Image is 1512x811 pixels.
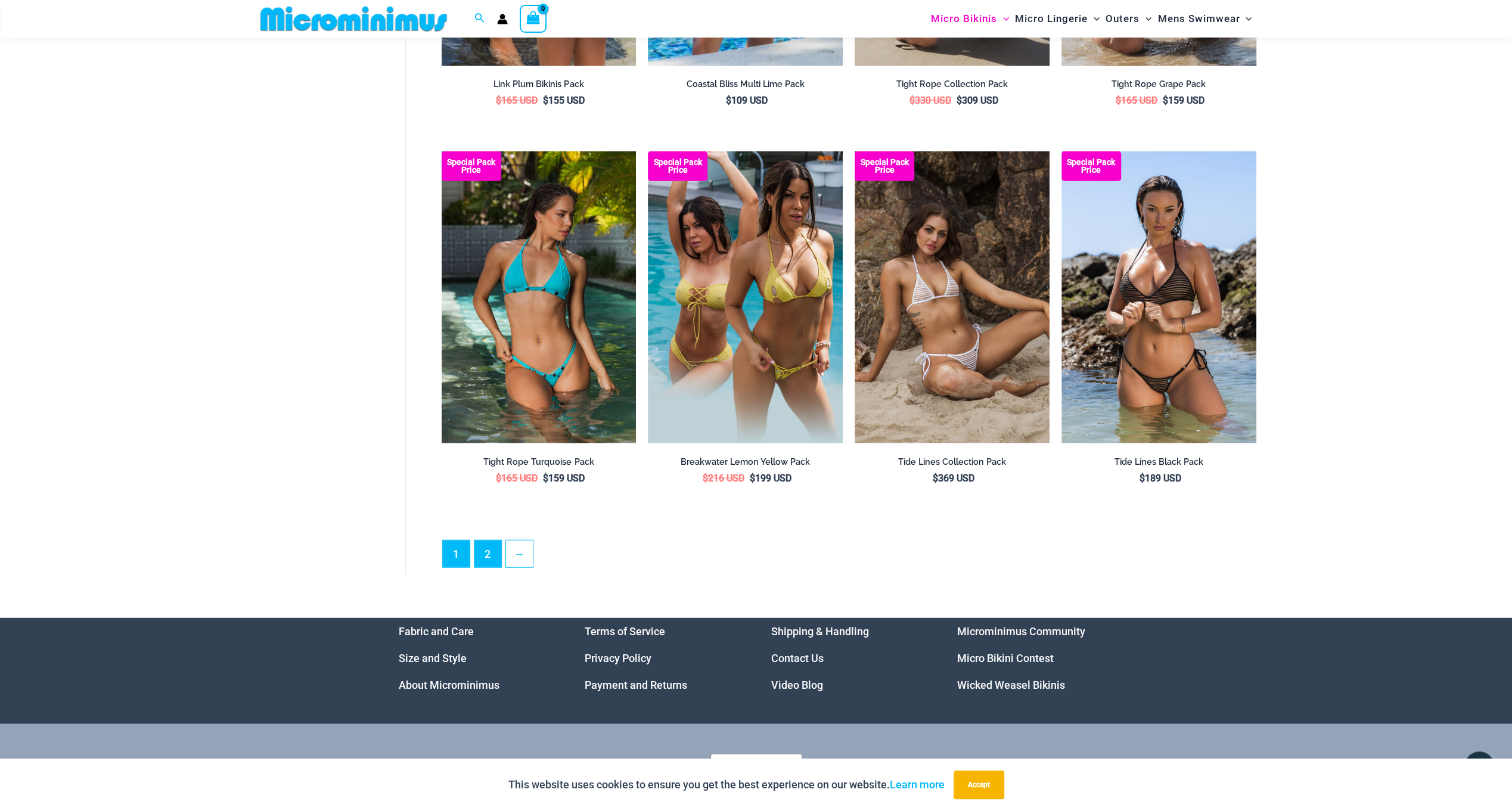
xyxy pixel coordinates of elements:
[1140,473,1145,484] span: $
[506,540,533,567] a: →
[585,652,651,664] a: Privacy Policy
[442,151,637,443] a: Tight Rope Turquoise 319 Tri Top 4228 Thong Bottom 02 Tight Rope Turquoise 319 Tri Top 4228 Thong...
[442,456,637,472] a: Tight Rope Turquoise Pack
[1140,473,1181,484] bdi: 189 USD
[1061,79,1256,90] h2: Tight Rope Grape Pack
[1154,4,1255,34] a: Mens SwimwearMenu ToggleMenu Toggle
[997,4,1009,34] span: Menu Toggle
[771,625,869,638] a: Shipping & Handling
[497,14,508,24] a: Account icon link
[474,11,485,26] a: Search icon link
[585,679,687,691] a: Payment and Returns
[399,652,467,664] a: Size and Style
[399,679,499,691] a: About Microminimus
[933,473,938,484] span: $
[1061,151,1256,443] img: Tide Lines Black 350 Halter Top 470 Thong 04
[442,159,501,174] b: Special Pack Price
[909,95,914,106] span: $
[957,625,1085,638] a: Microminimus Community
[508,776,945,794] p: This website uses cookies to ensure you get the best experience on our website.
[909,95,951,106] bdi: 330 USD
[543,95,585,106] bdi: 155 USD
[1103,4,1154,34] a: OutersMenu ToggleMenu Toggle
[648,159,707,174] b: Special Pack Price
[1163,95,1204,106] bdi: 159 USD
[926,2,1257,36] nav: Site Navigation
[771,679,823,691] a: Video Blog
[956,95,998,106] bdi: 309 USD
[1061,159,1121,174] b: Special Pack Price
[543,473,548,484] span: $
[256,5,452,32] img: MM SHOP LOGO FLAT
[1012,4,1103,34] a: Micro LingerieMenu ToggleMenu Toggle
[442,151,637,443] img: Tight Rope Turquoise 319 Tri Top 4228 Thong Bottom 02
[496,473,501,484] span: $
[855,79,1050,94] a: Tight Rope Collection Pack
[928,4,1012,34] a: Micro BikinisMenu ToggleMenu Toggle
[1116,95,1121,106] span: $
[957,618,1114,698] nav: Menu
[520,5,547,32] a: View Shopping Cart, empty
[750,473,755,484] span: $
[399,618,555,698] nav: Menu
[648,456,843,472] a: Breakwater Lemon Yellow Pack
[443,540,470,567] span: Page 1
[1015,4,1088,34] span: Micro Lingerie
[890,778,945,791] a: Learn more
[855,456,1050,472] a: Tide Lines Collection Pack
[771,618,928,698] aside: Footer Widget 3
[1116,95,1157,106] bdi: 165 USD
[1140,4,1151,34] span: Menu Toggle
[543,473,585,484] bdi: 159 USD
[855,79,1050,90] h2: Tight Rope Collection Pack
[771,618,928,698] nav: Menu
[648,79,843,94] a: Coastal Bliss Multi Lime Pack
[1061,456,1256,472] a: Tide Lines Black Pack
[855,151,1050,443] img: Tide Lines White 308 Tri Top 470 Thong 07
[750,473,791,484] bdi: 199 USD
[399,625,474,638] a: Fabric and Care
[703,473,708,484] span: $
[648,151,843,443] img: Breakwater Lemon Yellow Bikini Pack
[855,159,914,174] b: Special Pack Price
[1157,4,1240,34] span: Mens Swimwear
[399,618,555,698] aside: Footer Widget 1
[442,79,637,94] a: Link Plum Bikinis Pack
[442,79,637,90] h2: Link Plum Bikinis Pack
[703,473,744,484] bdi: 216 USD
[855,456,1050,468] h2: Tide Lines Collection Pack
[585,618,741,698] nav: Menu
[648,79,843,90] h2: Coastal Bliss Multi Lime Pack
[442,540,1256,574] nav: Product Pagination
[648,151,843,443] a: Breakwater Lemon Yellow Bikini Pack Breakwater Lemon Yellow Bikini Pack 2Breakwater Lemon Yellow ...
[956,95,961,106] span: $
[648,456,843,468] h2: Breakwater Lemon Yellow Pack
[954,770,1004,799] button: Accept
[1106,4,1140,34] span: Outers
[496,473,538,484] bdi: 165 USD
[957,618,1114,698] aside: Footer Widget 4
[726,95,768,106] bdi: 109 USD
[442,456,637,468] h2: Tight Rope Turquoise Pack
[855,151,1050,443] a: Tide Lines White 308 Tri Top 470 Thong 07 Tide Lines Black 308 Tri Top 480 Micro 01Tide Lines Bla...
[1061,151,1256,443] a: Tide Lines Black 350 Halter Top 470 Thong 04 Tide Lines Black 350 Halter Top 470 Thong 03Tide Lin...
[957,652,1054,664] a: Micro Bikini Contest
[496,95,501,106] span: $
[585,625,665,638] a: Terms of Service
[1061,79,1256,94] a: Tight Rope Grape Pack
[1240,4,1252,34] span: Menu Toggle
[496,95,538,106] bdi: 165 USD
[771,652,824,664] a: Contact Us
[957,679,1065,691] a: Wicked Weasel Bikinis
[474,540,501,567] a: Page 2
[1088,4,1100,34] span: Menu Toggle
[585,618,741,698] aside: Footer Widget 2
[1163,95,1168,106] span: $
[543,95,548,106] span: $
[931,4,997,34] span: Micro Bikinis
[1061,456,1256,468] h2: Tide Lines Black Pack
[933,473,974,484] bdi: 369 USD
[726,95,731,106] span: $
